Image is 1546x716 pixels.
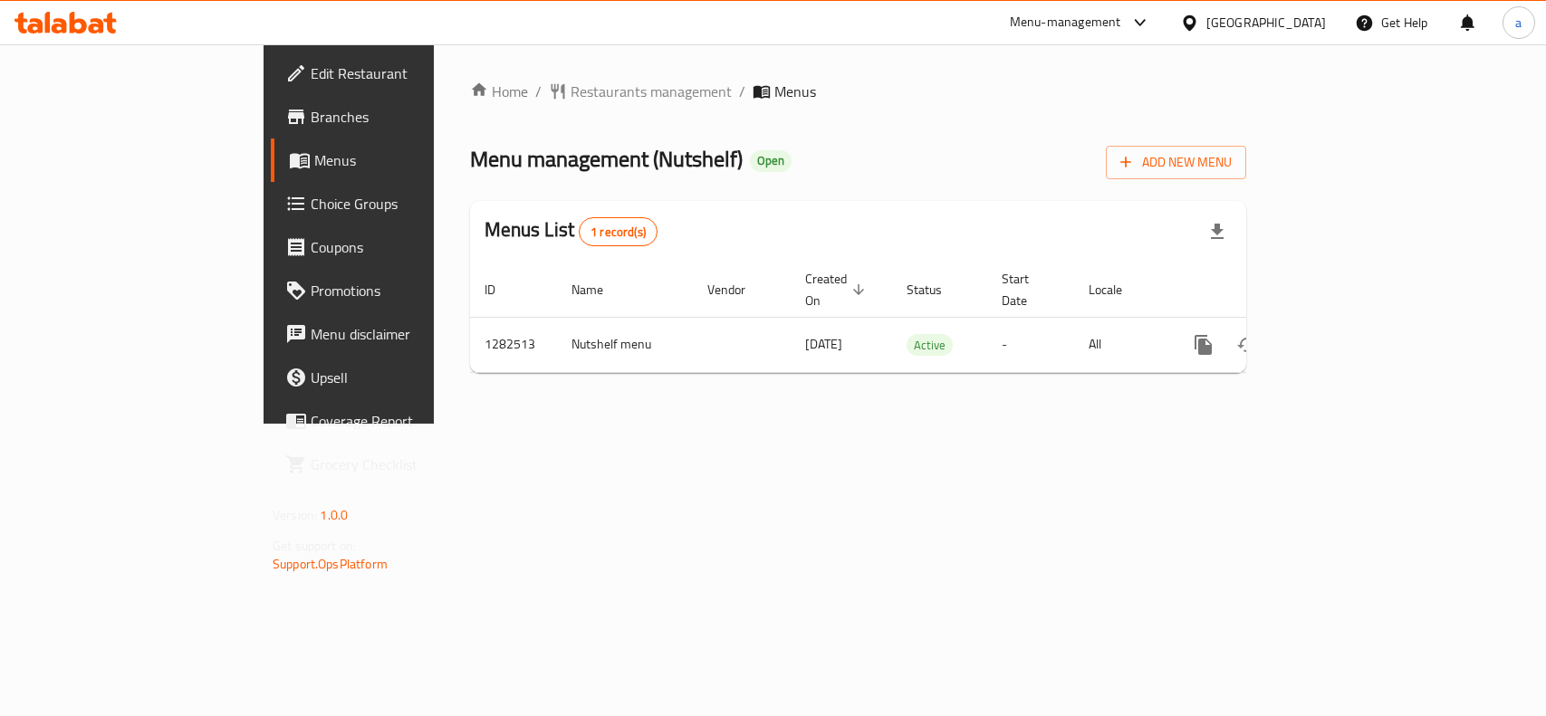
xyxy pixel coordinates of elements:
[1206,13,1326,33] div: [GEOGRAPHIC_DATA]
[271,399,522,443] a: Coverage Report
[987,317,1074,372] td: -
[271,95,522,138] a: Branches
[311,62,507,84] span: Edit Restaurant
[311,367,507,388] span: Upsell
[907,335,953,356] span: Active
[707,279,769,301] span: Vendor
[273,503,317,527] span: Version:
[271,225,522,269] a: Coupons
[271,138,522,182] a: Menus
[805,268,870,311] span: Created On
[580,224,657,241] span: 1 record(s)
[485,216,658,246] h2: Menus List
[750,150,792,172] div: Open
[1074,317,1167,372] td: All
[1089,279,1146,301] span: Locale
[271,182,522,225] a: Choice Groups
[1002,268,1052,311] span: Start Date
[311,236,507,258] span: Coupons
[470,81,1246,102] nav: breadcrumb
[271,443,522,486] a: Grocery Checklist
[1120,151,1232,174] span: Add New Menu
[557,317,693,372] td: Nutshelf menu
[739,81,745,102] li: /
[314,149,507,171] span: Menus
[271,52,522,95] a: Edit Restaurant
[1182,323,1225,367] button: more
[535,81,542,102] li: /
[1167,263,1370,318] th: Actions
[470,138,743,179] span: Menu management ( Nutshelf )
[1106,146,1246,179] button: Add New Menu
[805,332,842,356] span: [DATE]
[750,153,792,168] span: Open
[485,279,519,301] span: ID
[1225,323,1269,367] button: Change Status
[273,552,388,576] a: Support.OpsPlatform
[311,106,507,128] span: Branches
[907,334,953,356] div: Active
[311,193,507,215] span: Choice Groups
[571,279,627,301] span: Name
[311,323,507,345] span: Menu disclaimer
[311,410,507,432] span: Coverage Report
[774,81,816,102] span: Menus
[311,453,507,475] span: Grocery Checklist
[311,280,507,301] span: Promotions
[1515,13,1522,33] span: a
[549,81,732,102] a: Restaurants management
[271,356,522,399] a: Upsell
[1196,210,1239,253] div: Export file
[271,269,522,312] a: Promotions
[571,81,732,102] span: Restaurants management
[1010,12,1121,33] div: Menu-management
[579,217,658,246] div: Total records count
[273,534,356,558] span: Get support on:
[320,503,348,527] span: 1.0.0
[907,279,965,301] span: Status
[271,312,522,356] a: Menu disclaimer
[470,263,1370,373] table: enhanced table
